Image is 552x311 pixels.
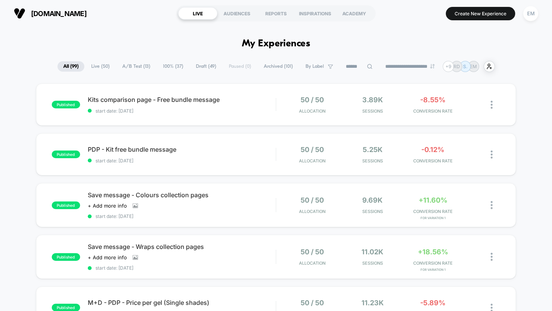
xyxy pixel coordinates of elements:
span: Sessions [344,209,401,214]
span: -8.55% [420,96,445,104]
span: 50 / 50 [301,96,324,104]
span: start date: [DATE] [88,158,276,164]
span: By Label [306,64,324,69]
span: published [52,151,80,158]
span: PDP - Kit free bundle message [88,146,276,153]
span: for Variation 1 [405,268,461,272]
span: Kits comparison page - Free bundle message [88,96,276,103]
span: 3.89k [362,96,383,104]
span: Allocation [299,108,325,114]
span: CONVERSION RATE [405,158,461,164]
img: close [491,151,493,159]
span: start date: [DATE] [88,108,276,114]
div: AUDIENCES [217,7,256,20]
span: 100% ( 37 ) [157,61,189,72]
span: Allocation [299,260,325,266]
span: 50 / 50 [301,248,324,256]
span: 11.23k [361,299,384,307]
div: + 9 [443,61,454,72]
button: [DOMAIN_NAME] [11,7,89,20]
img: Visually logo [14,8,25,19]
span: [DOMAIN_NAME] [31,10,87,18]
img: end [430,64,435,69]
img: close [491,201,493,209]
span: Save message - Wraps collection pages [88,243,276,250]
span: Allocation [299,209,325,214]
span: + Add more info [88,254,127,260]
span: +18.56% [418,248,448,256]
span: 5.25k [363,146,383,154]
span: Sessions [344,158,401,164]
h1: My Experiences [242,38,310,49]
span: for Variation 1 [405,216,461,220]
div: INSPIRATIONS [296,7,335,20]
p: RD [453,64,460,69]
span: M+D - PDP - Price per gel (Single shades) [88,299,276,306]
span: Draft ( 49 ) [190,61,222,72]
span: CONVERSION RATE [405,260,461,266]
span: Sessions [344,260,401,266]
span: Save message - Colours collection pages [88,191,276,199]
span: start date: [DATE] [88,213,276,219]
span: published [52,101,80,108]
span: A/B Test ( 13 ) [117,61,156,72]
span: 50 / 50 [301,196,324,204]
div: EM [523,6,538,21]
p: EM [470,64,477,69]
div: REPORTS [256,7,296,20]
span: published [52,253,80,261]
div: LIVE [178,7,217,20]
span: 11.02k [361,248,383,256]
div: ACADEMY [335,7,374,20]
span: 9.69k [362,196,383,204]
span: 50 / 50 [301,299,324,307]
span: Archived ( 101 ) [258,61,299,72]
span: + Add more info [88,203,127,209]
img: close [491,253,493,261]
p: S. [463,64,467,69]
button: EM [521,6,540,21]
span: Live ( 50 ) [85,61,115,72]
span: -0.12% [421,146,444,154]
span: start date: [DATE] [88,265,276,271]
span: +11.60% [419,196,447,204]
span: CONVERSION RATE [405,209,461,214]
button: Create New Experience [446,7,515,20]
span: CONVERSION RATE [405,108,461,114]
span: published [52,201,80,209]
span: 50 / 50 [301,146,324,154]
span: All ( 99 ) [58,61,84,72]
span: -5.89% [420,299,445,307]
img: close [491,101,493,109]
span: Sessions [344,108,401,114]
span: Allocation [299,158,325,164]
